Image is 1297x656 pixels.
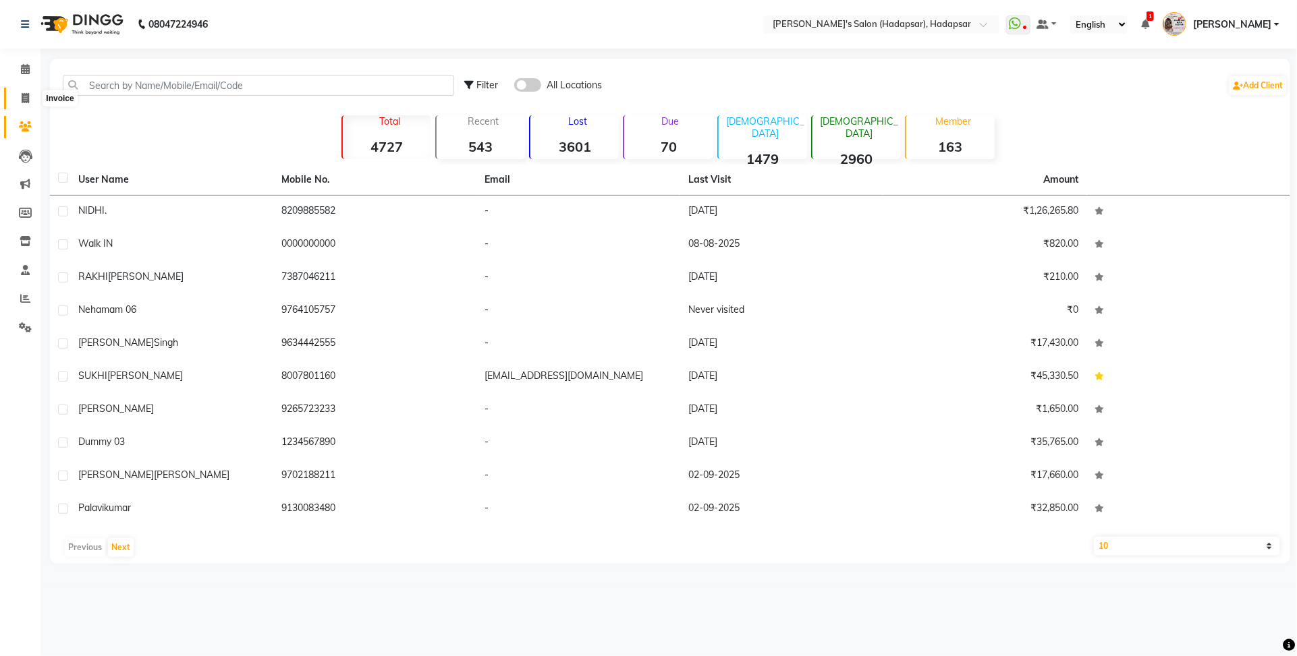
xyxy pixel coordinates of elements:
[1036,165,1087,195] th: Amount
[883,295,1086,328] td: ₹0
[477,229,680,262] td: -
[680,262,883,295] td: [DATE]
[273,427,476,460] td: 1234567890
[477,196,680,229] td: -
[477,262,680,295] td: -
[154,469,229,481] span: [PERSON_NAME]
[78,204,105,216] span: NIDHI
[477,394,680,427] td: -
[906,138,995,155] strong: 163
[812,150,901,167] strong: 2960
[680,165,883,196] th: Last Visit
[78,336,154,349] span: [PERSON_NAME]
[477,295,680,328] td: -
[108,270,184,282] span: [PERSON_NAME]
[273,262,476,295] td: 7387046211
[104,502,131,514] span: kumar
[624,138,713,155] strong: 70
[818,115,901,140] p: [DEMOGRAPHIC_DATA]
[477,493,680,526] td: -
[680,361,883,394] td: [DATE]
[627,115,713,127] p: Due
[105,204,107,216] span: .
[724,115,807,140] p: [DEMOGRAPHIC_DATA]
[1230,76,1286,95] a: Add Client
[273,165,476,196] th: Mobile No.
[78,303,101,316] span: Neha
[78,270,108,282] span: RAKHI
[476,79,498,91] span: Filter
[348,115,431,127] p: Total
[680,394,883,427] td: [DATE]
[437,138,525,155] strong: 543
[78,436,125,448] span: dummy 03
[680,460,883,493] td: 02-09-2025
[78,502,104,514] span: palavi
[530,138,619,155] strong: 3601
[148,5,208,43] b: 08047224946
[883,394,1086,427] td: ₹1,650.00
[273,493,476,526] td: 9130083480
[63,75,454,96] input: Search by Name/Mobile/Email/Code
[1141,18,1149,30] a: 1
[883,460,1086,493] td: ₹17,660.00
[78,237,113,249] span: Walk IN
[477,361,680,394] td: [EMAIL_ADDRESS][DOMAIN_NAME]
[883,493,1086,526] td: ₹32,850.00
[1193,18,1271,32] span: [PERSON_NAME]
[680,328,883,361] td: [DATE]
[680,493,883,526] td: 02-09-2025
[273,394,476,427] td: 9265723233
[343,138,431,155] strong: 4727
[680,196,883,229] td: [DATE]
[273,328,476,361] td: 9634442555
[477,460,680,493] td: -
[442,115,525,127] p: Recent
[273,460,476,493] td: 9702188211
[883,361,1086,394] td: ₹45,330.50
[154,336,178,349] span: singh
[273,361,476,394] td: 8007801160
[883,196,1086,229] td: ₹1,26,265.80
[1147,11,1154,21] span: 1
[547,78,602,92] span: All Locations
[680,295,883,328] td: Never visited
[108,538,134,557] button: Next
[273,196,476,229] td: 8209885582
[883,328,1086,361] td: ₹17,430.00
[78,369,107,382] span: SUKHI
[78,469,154,481] span: [PERSON_NAME]
[912,115,995,127] p: Member
[477,427,680,460] td: -
[273,295,476,328] td: 9764105757
[719,150,807,167] strong: 1479
[1163,12,1186,36] img: PAVAN
[101,303,136,316] span: mam 06
[477,165,680,196] th: Email
[883,427,1086,460] td: ₹35,765.00
[477,328,680,361] td: -
[273,229,476,262] td: 0000000000
[536,115,619,127] p: Lost
[680,229,883,262] td: 08-08-2025
[70,165,273,196] th: User Name
[680,427,883,460] td: [DATE]
[34,5,127,43] img: logo
[107,369,183,382] span: [PERSON_NAME]
[78,402,154,415] span: [PERSON_NAME]
[883,229,1086,262] td: ₹820.00
[883,262,1086,295] td: ₹210.00
[43,90,77,107] div: Invoice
